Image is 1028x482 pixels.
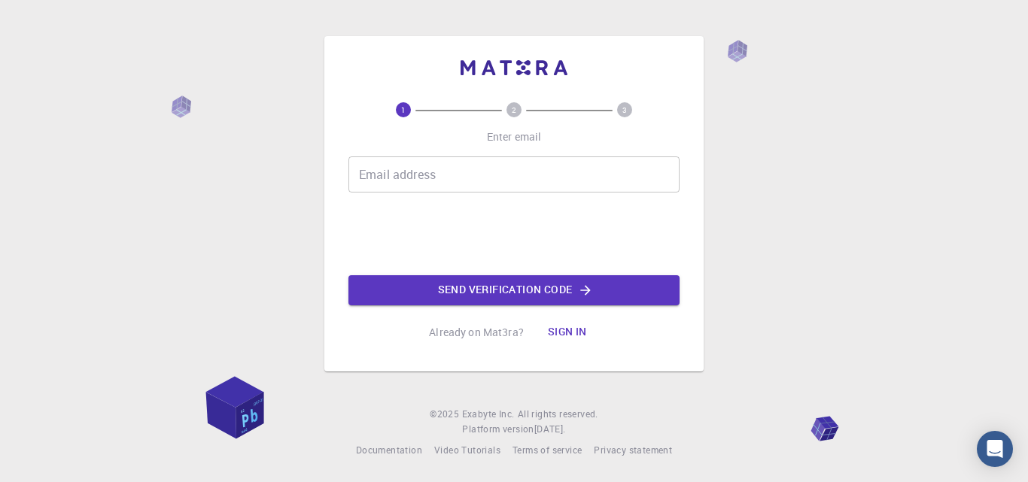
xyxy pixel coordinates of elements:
[622,105,627,115] text: 3
[512,444,582,456] span: Terms of service
[462,407,515,422] a: Exabyte Inc.
[518,407,598,422] span: All rights reserved.
[430,407,461,422] span: © 2025
[400,205,628,263] iframe: reCAPTCHA
[356,444,422,456] span: Documentation
[534,423,566,435] span: [DATE] .
[429,325,524,340] p: Already on Mat3ra?
[401,105,406,115] text: 1
[348,275,680,305] button: Send verification code
[594,443,672,458] a: Privacy statement
[977,431,1013,467] div: Open Intercom Messenger
[534,422,566,437] a: [DATE].
[594,444,672,456] span: Privacy statement
[434,443,500,458] a: Video Tutorials
[434,444,500,456] span: Video Tutorials
[462,408,515,420] span: Exabyte Inc.
[512,443,582,458] a: Terms of service
[536,317,599,347] button: Sign in
[487,129,542,144] p: Enter email
[356,443,422,458] a: Documentation
[462,422,534,437] span: Platform version
[512,105,516,115] text: 2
